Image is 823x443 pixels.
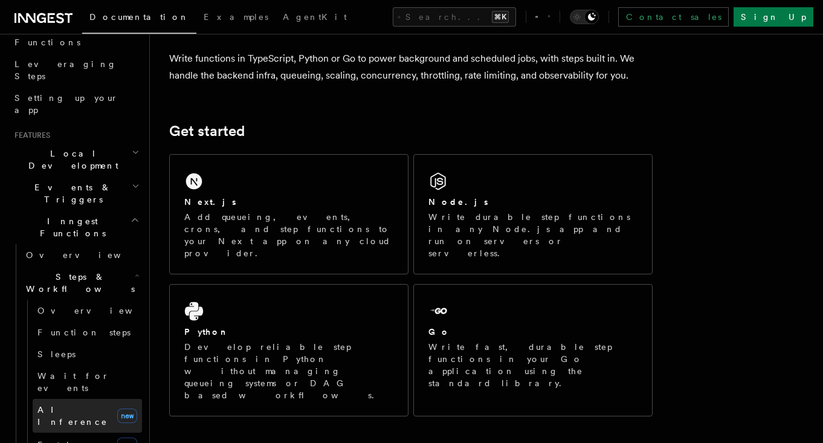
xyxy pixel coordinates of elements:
[570,10,599,24] button: Toggle dark mode
[413,284,653,416] a: GoWrite fast, durable step functions in your Go application using the standard library.
[618,7,729,27] a: Contact sales
[428,211,637,259] p: Write durable step functions in any Node.js app and run on servers or serverless.
[10,143,142,176] button: Local Development
[10,19,142,53] a: Your first Functions
[428,341,637,389] p: Write fast, durable step functions in your Go application using the standard library.
[276,4,354,33] a: AgentKit
[10,210,142,244] button: Inngest Functions
[37,405,108,427] span: AI Inference
[413,154,653,274] a: Node.jsWrite durable step functions in any Node.js app and run on servers or serverless.
[10,147,132,172] span: Local Development
[10,87,142,121] a: Setting up your app
[89,12,189,22] span: Documentation
[10,131,50,140] span: Features
[10,53,142,87] a: Leveraging Steps
[10,215,131,239] span: Inngest Functions
[492,11,509,23] kbd: ⌘K
[37,306,162,315] span: Overview
[283,12,347,22] span: AgentKit
[169,123,245,140] a: Get started
[15,59,117,81] span: Leveraging Steps
[10,181,132,205] span: Events & Triggers
[184,341,393,401] p: Develop reliable step functions in Python without managing queueing systems or DAG based workflows.
[15,93,118,115] span: Setting up your app
[37,349,76,359] span: Sleeps
[33,365,142,399] a: Wait for events
[184,326,229,338] h2: Python
[21,244,142,266] a: Overview
[82,4,196,34] a: Documentation
[169,154,408,274] a: Next.jsAdd queueing, events, crons, and step functions to your Next app on any cloud provider.
[734,7,813,27] a: Sign Up
[204,12,268,22] span: Examples
[184,196,236,208] h2: Next.js
[428,196,488,208] h2: Node.js
[37,371,109,393] span: Wait for events
[117,409,137,423] span: new
[21,271,135,295] span: Steps & Workflows
[393,7,516,27] button: Search...⌘K
[428,326,450,338] h2: Go
[26,250,150,260] span: Overview
[169,50,653,84] p: Write functions in TypeScript, Python or Go to power background and scheduled jobs, with steps bu...
[10,176,142,210] button: Events & Triggers
[37,328,131,337] span: Function steps
[33,322,142,343] a: Function steps
[169,284,408,416] a: PythonDevelop reliable step functions in Python without managing queueing systems or DAG based wo...
[21,266,142,300] button: Steps & Workflows
[33,300,142,322] a: Overview
[184,211,393,259] p: Add queueing, events, crons, and step functions to your Next app on any cloud provider.
[33,399,142,433] a: AI Inferencenew
[196,4,276,33] a: Examples
[33,343,142,365] a: Sleeps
